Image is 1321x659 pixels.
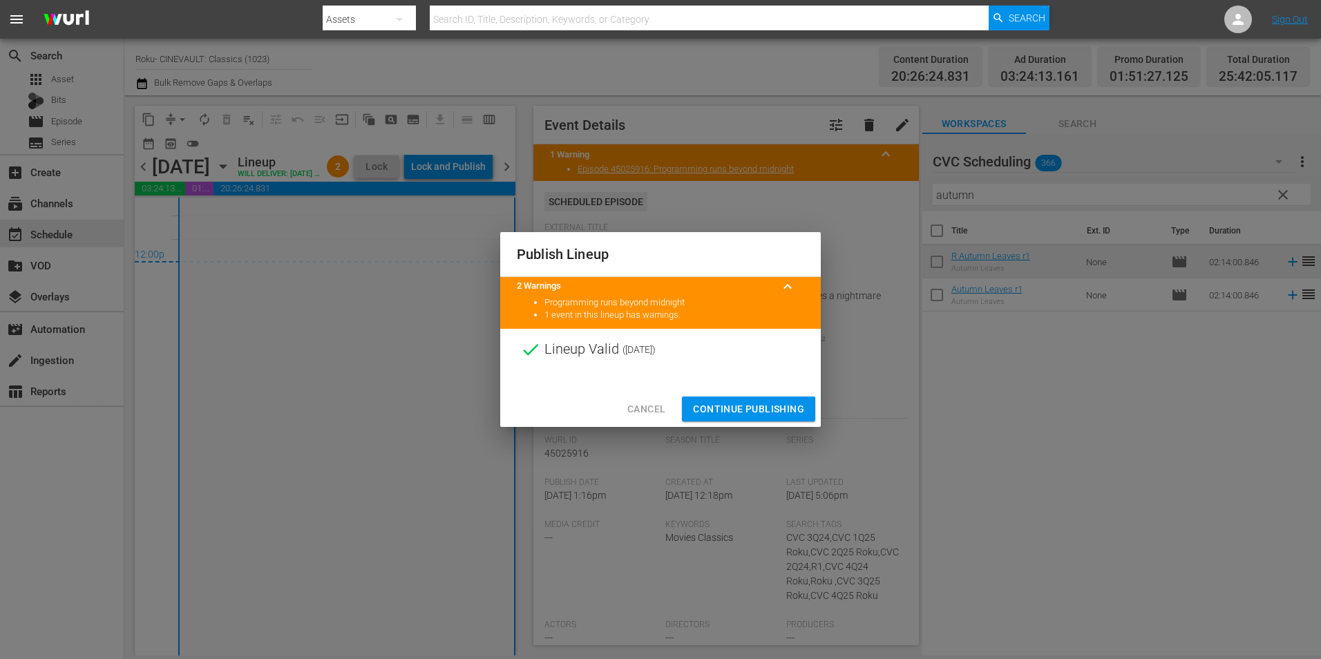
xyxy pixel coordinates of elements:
[500,329,821,370] div: Lineup Valid
[1272,14,1308,25] a: Sign Out
[771,270,804,303] button: keyboard_arrow_up
[517,280,771,293] title: 2 Warnings
[544,309,804,322] li: 1 event in this lineup has warnings.
[544,296,804,309] li: Programming runs beyond midnight
[1009,6,1045,30] span: Search
[779,278,796,295] span: keyboard_arrow_up
[8,11,25,28] span: menu
[623,339,656,360] span: ( [DATE] )
[682,397,815,422] button: Continue Publishing
[627,401,665,418] span: Cancel
[616,397,676,422] button: Cancel
[693,401,804,418] span: Continue Publishing
[33,3,99,36] img: ans4CAIJ8jUAAAAAAAAAAAAAAAAAAAAAAAAgQb4GAAAAAAAAAAAAAAAAAAAAAAAAJMjXAAAAAAAAAAAAAAAAAAAAAAAAgAT5G...
[517,243,804,265] h2: Publish Lineup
